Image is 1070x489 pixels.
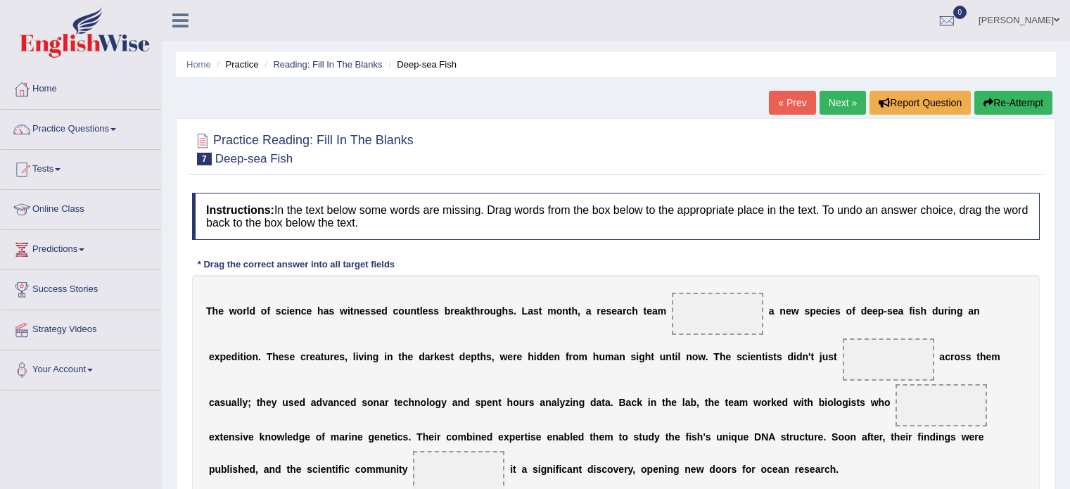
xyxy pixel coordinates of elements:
[289,305,295,317] b: e
[822,351,829,362] b: u
[471,351,477,362] b: p
[623,305,626,317] b: r
[376,305,381,317] b: e
[579,351,587,362] b: m
[898,305,904,317] b: a
[742,351,748,362] b: c
[339,397,345,408] b: c
[425,351,431,362] b: a
[945,351,950,362] b: c
[991,351,1000,362] b: m
[658,305,666,317] b: m
[393,305,399,317] b: c
[433,305,439,317] b: s
[340,305,348,317] b: w
[568,305,572,317] b: t
[720,351,726,362] b: h
[492,397,499,408] b: n
[499,351,507,362] b: w
[810,305,816,317] b: p
[237,351,240,362] b: i
[426,397,429,408] b: l
[652,305,658,317] b: a
[374,397,380,408] b: n
[713,351,720,362] b: T
[359,305,365,317] b: e
[373,351,379,362] b: g
[242,397,248,408] b: y
[1,70,161,105] a: Home
[810,351,814,362] b: t
[804,305,810,317] b: s
[267,305,270,317] b: f
[1,150,161,185] a: Tests
[867,305,872,317] b: e
[284,351,290,362] b: s
[507,351,513,362] b: e
[471,305,474,317] b: t
[986,351,992,362] b: e
[762,351,765,362] b: t
[872,305,878,317] b: e
[240,397,243,408] b: l
[522,305,528,317] b: L
[258,351,261,362] b: .
[276,305,281,317] b: s
[672,293,763,335] span: Drop target
[660,351,666,362] b: u
[282,397,288,408] b: u
[261,305,267,317] b: o
[827,305,829,317] b: i
[915,305,921,317] b: s
[834,351,837,362] b: t
[822,305,827,317] b: c
[953,6,967,19] span: 0
[385,58,457,71] li: Deep-sea Fish
[769,305,775,317] b: a
[315,351,321,362] b: a
[257,397,260,408] b: t
[597,305,600,317] b: r
[212,305,219,317] b: h
[385,397,388,408] b: r
[507,397,514,408] b: h
[737,351,742,362] b: s
[768,351,773,362] b: s
[250,305,256,317] b: d
[480,397,487,408] b: p
[362,397,367,408] b: s
[938,305,944,317] b: u
[672,351,675,362] b: t
[408,351,414,362] b: e
[307,305,312,317] b: e
[528,351,534,362] b: h
[408,397,414,408] b: h
[460,305,466,317] b: a
[777,351,782,362] b: s
[402,351,408,362] b: h
[192,130,414,165] h2: Practice Reading: Fill In The Blanks
[566,351,569,362] b: f
[645,351,651,362] b: h
[554,351,561,362] b: n
[950,351,954,362] b: r
[878,305,884,317] b: p
[706,351,708,362] b: .
[397,397,403,408] b: e
[367,351,373,362] b: n
[639,351,645,362] b: g
[547,305,556,317] b: m
[243,351,246,362] b: i
[974,305,980,317] b: n
[586,305,592,317] b: a
[794,351,796,362] b: i
[306,351,310,362] b: r
[477,351,480,362] b: t
[454,305,460,317] b: e
[787,351,794,362] b: d
[675,351,678,362] b: i
[496,305,502,317] b: g
[486,351,492,362] b: s
[328,397,333,408] b: a
[330,351,333,362] b: r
